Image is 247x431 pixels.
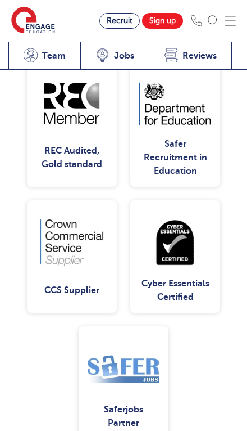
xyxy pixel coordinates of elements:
[225,15,236,26] img: Mobile Menu
[139,79,211,128] img: DOE
[36,79,108,128] img: REC
[36,137,108,178] div: REC Audited, Gold standard
[114,50,134,61] span: Jobs
[182,50,217,61] span: Reviews
[142,13,183,29] a: Sign up
[11,7,55,35] img: Engage Education
[88,344,159,394] img: Safer
[139,137,211,178] div: Safer Recruitment in Education
[107,16,132,25] span: Recruit
[208,15,219,26] img: Search
[88,403,159,430] div: Saferjobs Partner
[191,15,202,26] img: Phone
[139,277,211,304] div: Cyber Essentials Certified
[139,218,211,268] img: Cyber Essentials
[36,218,108,268] img: CCS
[36,277,108,304] div: CCS Supplier
[42,50,66,61] span: Team
[99,13,140,29] a: Recruit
